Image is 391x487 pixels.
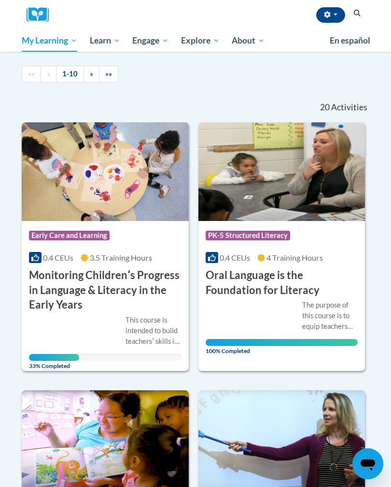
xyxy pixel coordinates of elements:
img: Course Logo [198,122,365,221]
div: This course is intended to build teachersʹ skills in monitoring/assessing childrenʹs developmenta... [126,315,182,347]
span: « [47,70,50,78]
a: About [226,30,271,52]
h3: Oral Language is the Foundation for Literacy [206,268,358,298]
span: My Learning [22,35,77,46]
div: Your progress [29,354,79,361]
a: Course LogoEarly Care and Learning0.4 CEUs3.5 Training Hours Monitoring Childrenʹs Progress in La... [22,122,189,371]
span: 0.4 CEUs [43,253,73,262]
a: Course LogoPK-5 Structured Literacy0.4 CEUs4 Training Hours Oral Language is the Foundation for L... [198,122,365,371]
span: 3.5 Training Hours [90,253,152,262]
a: 1-10 [56,66,84,83]
span: »» [105,70,112,78]
img: Logo brand [27,7,56,22]
span: En español [330,35,370,45]
img: Course Logo [22,122,189,221]
a: End [99,66,118,83]
button: Search [350,8,364,19]
a: Previous [41,66,56,83]
iframe: Button to launch messaging window [352,448,383,479]
span: Explore [181,35,220,46]
a: Next [84,66,99,83]
span: Engage [132,35,168,46]
a: Cox Campus [27,7,56,22]
a: En español [323,30,377,51]
h3: Monitoring Childrenʹs Progress in Language & Literacy in the Early Years [29,268,182,312]
span: About [232,35,265,46]
span: 33% Completed [29,354,79,369]
span: Learn [90,35,120,46]
span: PK-5 Structured Literacy [206,231,290,240]
span: 4 Training Hours [266,253,323,262]
span: Activities [331,102,367,113]
a: My Learning [15,30,84,52]
a: Learn [84,30,126,52]
span: 0.4 CEUs [220,253,250,262]
span: Early Care and Learning [29,231,110,240]
span: 100% Completed [206,339,358,354]
span: «« [28,70,35,78]
span: 20 [320,102,330,113]
div: Main menu [14,30,377,52]
a: Explore [175,30,226,52]
span: » [90,70,93,78]
div: The purpose of this course is to equip teachers with the knowledge of the components of oral lang... [302,300,358,332]
a: Engage [126,30,175,52]
a: Begining [22,66,41,83]
div: Your progress [206,339,358,346]
button: Account Settings [316,7,345,23]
